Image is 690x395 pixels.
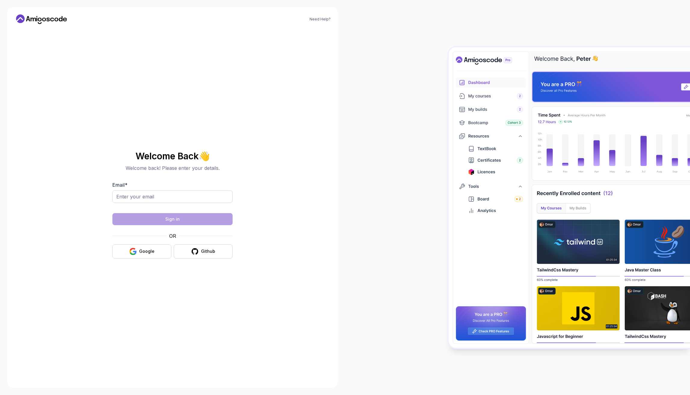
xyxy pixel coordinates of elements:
[112,213,233,225] button: Sign in
[139,248,154,254] div: Google
[174,244,233,259] button: Github
[112,151,233,161] h2: Welcome Back
[14,14,69,24] a: Home link
[165,216,180,222] div: Sign in
[112,190,233,203] input: Enter your email
[112,244,171,259] button: Google
[310,17,331,22] a: Need Help?
[449,47,690,348] img: Amigoscode Dashboard
[112,164,233,172] p: Welcome back! Please enter your details.
[112,182,127,188] label: Email *
[201,248,215,254] div: Github
[198,151,210,161] span: 👋
[169,232,176,240] p: OR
